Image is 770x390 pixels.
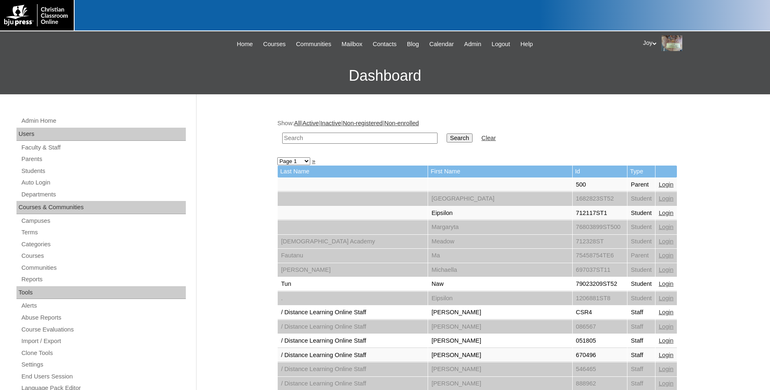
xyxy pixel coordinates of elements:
[21,166,186,176] a: Students
[428,277,572,291] td: Naw
[573,206,627,220] td: 712117ST1
[428,249,572,263] td: Ma
[573,292,627,306] td: 1206881ST8
[659,224,674,230] a: Login
[384,120,419,126] a: Non-enrolled
[292,40,336,49] a: Communities
[21,251,186,261] a: Courses
[277,119,685,148] div: Show: | | | |
[627,178,655,192] td: Parent
[21,177,186,188] a: Auto Login
[321,120,342,126] a: Inactive
[21,313,186,323] a: Abuse Reports
[428,334,572,348] td: [PERSON_NAME]
[425,40,458,49] a: Calendar
[447,133,472,142] input: Search
[278,277,428,291] td: Tun
[662,35,682,51] img: Joy Dantz
[21,189,186,200] a: Departments
[627,292,655,306] td: Student
[428,166,572,177] td: First Name
[460,40,486,49] a: Admin
[573,362,627,376] td: 546465
[627,220,655,234] td: Student
[407,40,419,49] span: Blog
[573,263,627,277] td: 697037ST11
[21,371,186,382] a: End Users Session
[659,195,674,202] a: Login
[278,348,428,362] td: / Distance Learning Online Staff
[627,362,655,376] td: Staff
[428,362,572,376] td: [PERSON_NAME]
[263,40,286,49] span: Courses
[428,263,572,277] td: Michaella
[429,40,454,49] span: Calendar
[627,206,655,220] td: Student
[573,348,627,362] td: 670496
[278,249,428,263] td: Fautanu
[16,201,186,214] div: Courses & Communities
[21,301,186,311] a: Alerts
[573,166,627,177] td: Id
[21,216,186,226] a: Campuses
[573,249,627,263] td: 75458754TE6
[278,292,428,306] td: .
[659,337,674,344] a: Login
[21,263,186,273] a: Communities
[21,239,186,250] a: Categories
[659,295,674,301] a: Login
[627,192,655,206] td: Student
[573,334,627,348] td: 051805
[21,348,186,358] a: Clone Tools
[278,334,428,348] td: / Distance Learning Online Staff
[491,40,510,49] span: Logout
[428,320,572,334] td: [PERSON_NAME]
[520,40,533,49] span: Help
[627,334,655,348] td: Staff
[302,120,319,126] a: Active
[278,166,428,177] td: Last Name
[21,325,186,335] a: Course Evaluations
[659,266,674,273] a: Login
[573,277,627,291] td: 79023209ST52
[428,292,572,306] td: Eipsilon
[428,206,572,220] td: Eipsilon
[487,40,514,49] a: Logout
[659,366,674,372] a: Login
[278,263,428,277] td: [PERSON_NAME]
[278,235,428,249] td: [DEMOGRAPHIC_DATA] Academy
[4,57,766,94] h3: Dashboard
[627,306,655,320] td: Staff
[627,249,655,263] td: Parent
[659,352,674,358] a: Login
[643,35,762,51] div: Joy
[21,227,186,238] a: Terms
[573,178,627,192] td: 500
[294,120,301,126] a: All
[16,128,186,141] div: Users
[627,320,655,334] td: Staff
[296,40,332,49] span: Communities
[373,40,397,49] span: Contacts
[21,142,186,153] a: Faculty & Staff
[659,252,674,259] a: Login
[237,40,253,49] span: Home
[659,380,674,387] a: Login
[516,40,537,49] a: Help
[4,4,70,26] img: logo-white.png
[21,154,186,164] a: Parents
[278,306,428,320] td: / Distance Learning Online Staff
[16,286,186,299] div: Tools
[659,323,674,330] a: Login
[627,166,655,177] td: Type
[428,235,572,249] td: Meadow
[659,238,674,245] a: Login
[573,220,627,234] td: 76803899ST500
[482,135,496,141] a: Clear
[428,348,572,362] td: [PERSON_NAME]
[343,120,383,126] a: Non-registered
[403,40,423,49] a: Blog
[659,280,674,287] a: Login
[21,116,186,126] a: Admin Home
[259,40,290,49] a: Courses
